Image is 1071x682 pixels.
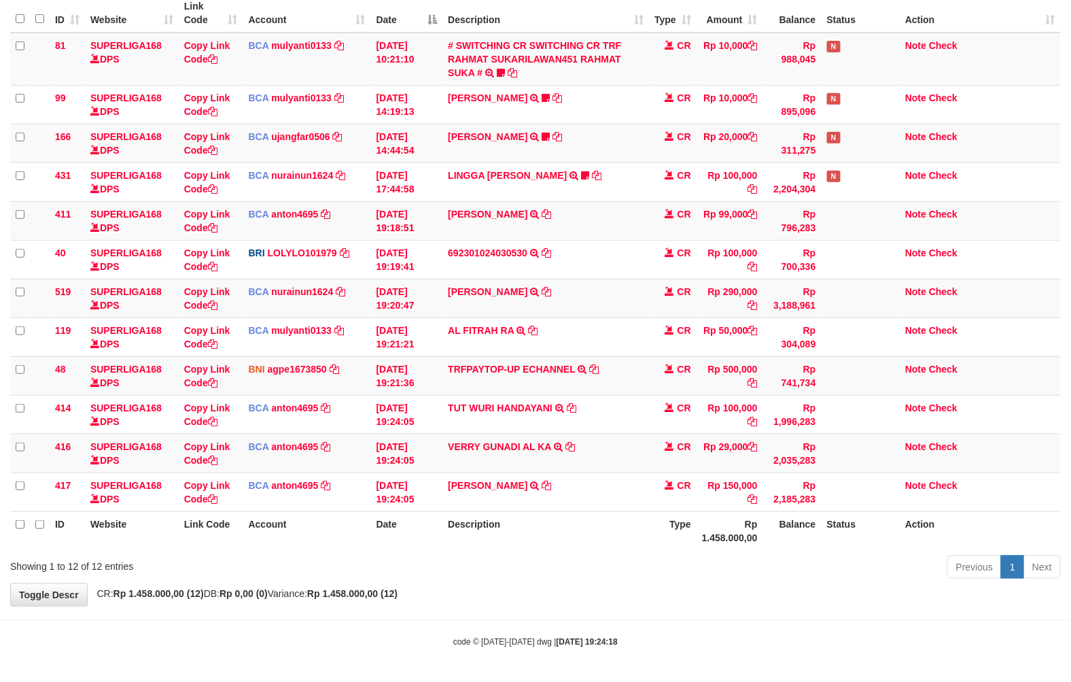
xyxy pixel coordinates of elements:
[763,201,822,240] td: Rp 796,283
[590,364,599,375] a: Copy TRFPAYTOP-UP ECHANNEL to clipboard
[371,240,443,279] td: [DATE] 19:19:41
[905,286,926,297] a: Note
[184,40,230,65] a: Copy Link Code
[697,279,763,318] td: Rp 290,000
[678,286,691,297] span: CR
[763,395,822,434] td: Rp 1,996,283
[271,480,318,491] a: anton4695
[697,240,763,279] td: Rp 100,000
[678,170,691,181] span: CR
[748,300,758,311] a: Copy Rp 290,000 to clipboard
[371,318,443,356] td: [DATE] 19:21:21
[90,588,398,599] span: CR: DB: Variance:
[179,511,243,550] th: Link Code
[905,480,926,491] a: Note
[763,240,822,279] td: Rp 700,336
[448,131,527,142] a: [PERSON_NAME]
[763,318,822,356] td: Rp 304,089
[10,554,436,573] div: Showing 1 to 12 of 12 entries
[249,248,265,258] span: BRI
[748,131,758,142] a: Copy Rp 20,000 to clipboard
[748,416,758,427] a: Copy Rp 100,000 to clipboard
[1001,556,1024,579] a: 1
[542,286,552,297] a: Copy HERI SUSANTO to clipboard
[678,209,691,220] span: CR
[249,170,269,181] span: BCA
[249,325,269,336] span: BCA
[697,163,763,201] td: Rp 100,000
[905,131,926,142] a: Note
[55,170,71,181] span: 431
[448,441,551,452] a: VERRY GUNADI AL KA
[85,434,179,473] td: DPS
[271,286,333,297] a: nurainun1624
[929,209,958,220] a: Check
[249,480,269,491] span: BCA
[763,511,822,550] th: Balance
[592,170,601,181] a: Copy LINGGA ADITYA PRAT to clipboard
[90,92,162,103] a: SUPERLIGA168
[748,40,758,51] a: Copy Rp 10,000 to clipboard
[947,556,1002,579] a: Previous
[697,473,763,511] td: Rp 150,000
[249,131,269,142] span: BCA
[553,131,563,142] a: Copy NOVEN ELING PRAYOG to clipboard
[321,403,330,413] a: Copy anton4695 to clipboard
[929,248,958,258] a: Check
[321,209,330,220] a: Copy anton4695 to clipboard
[55,441,71,452] span: 416
[697,85,763,124] td: Rp 10,000
[85,240,179,279] td: DPS
[90,40,162,51] a: SUPERLIGA168
[55,364,66,375] span: 48
[448,248,527,258] a: 692301024030530
[85,279,179,318] td: DPS
[90,286,162,297] a: SUPERLIGA168
[929,480,958,491] a: Check
[90,364,162,375] a: SUPERLIGA168
[249,92,269,103] span: BCA
[85,85,179,124] td: DPS
[567,403,576,413] a: Copy TUT WURI HANDAYANI to clipboard
[55,131,71,142] span: 166
[184,480,230,505] a: Copy Link Code
[90,209,162,220] a: SUPERLIGA168
[371,473,443,511] td: [DATE] 19:24:05
[748,209,758,220] a: Copy Rp 99,000 to clipboard
[827,41,841,52] span: Has Note
[448,209,527,220] a: [PERSON_NAME]
[763,356,822,395] td: Rp 741,734
[528,325,538,336] a: Copy AL FITRAH RA to clipboard
[678,92,691,103] span: CR
[763,473,822,511] td: Rp 2,185,283
[748,377,758,388] a: Copy Rp 500,000 to clipboard
[678,325,691,336] span: CR
[929,364,958,375] a: Check
[249,441,269,452] span: BCA
[542,480,552,491] a: Copy SITI INDAH RAHMAWA to clipboard
[371,356,443,395] td: [DATE] 19:21:36
[184,286,230,311] a: Copy Link Code
[448,325,514,336] a: AL FITRAH RA
[336,286,345,297] a: Copy nurainun1624 to clipboard
[268,248,337,258] a: LOLYLO101979
[905,170,926,181] a: Note
[448,480,527,491] a: [PERSON_NAME]
[271,441,318,452] a: anton4695
[333,131,343,142] a: Copy ujangfar0506 to clipboard
[697,124,763,163] td: Rp 20,000
[184,364,230,388] a: Copy Link Code
[905,248,926,258] a: Note
[10,583,88,607] a: Toggle Descr
[678,248,691,258] span: CR
[55,403,71,413] span: 414
[508,67,517,78] a: Copy # SWITCHING CR SWITCHING CR TRF RAHMAT SUKARILAWAN451 RAHMAT SUKA # to clipboard
[85,124,179,163] td: DPS
[929,403,958,413] a: Check
[307,588,398,599] strong: Rp 1.458.000,00 (12)
[85,511,179,550] th: Website
[371,33,443,86] td: [DATE] 10:21:10
[55,325,71,336] span: 119
[371,85,443,124] td: [DATE] 14:19:13
[905,92,926,103] a: Note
